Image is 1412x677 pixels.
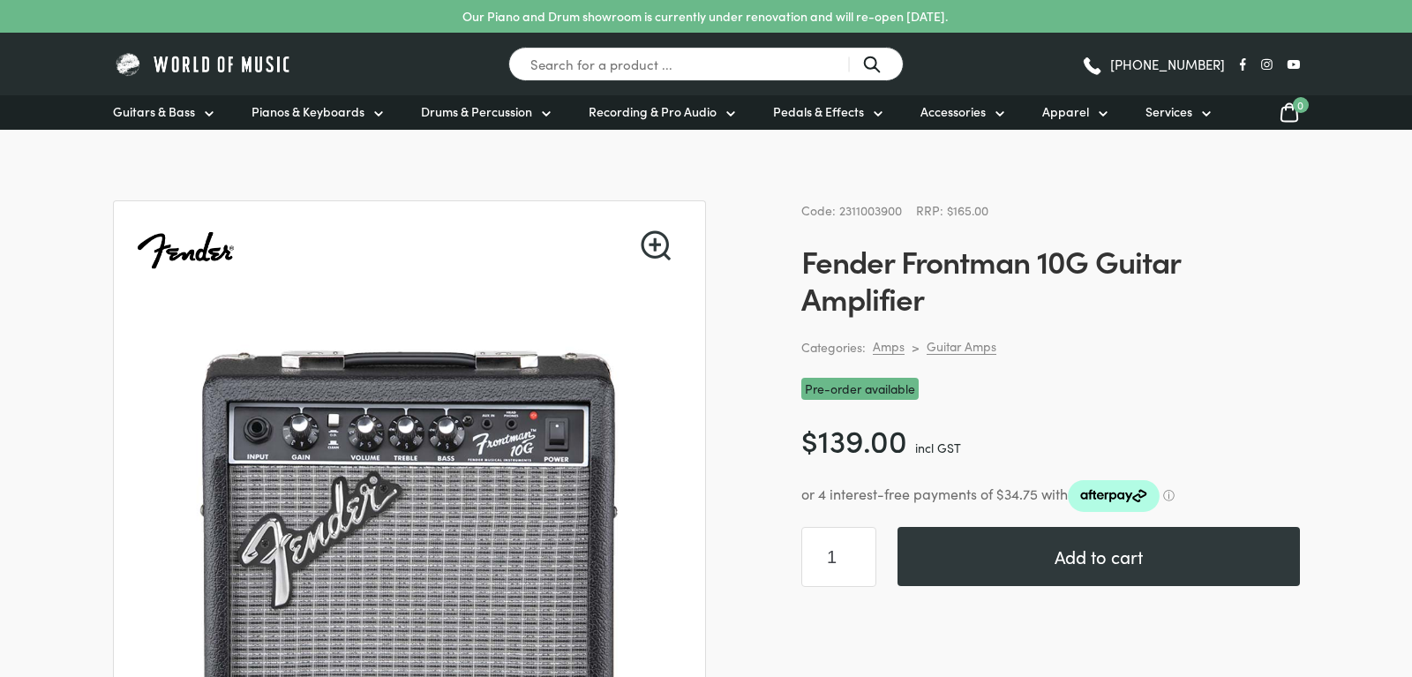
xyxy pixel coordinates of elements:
[801,527,876,587] input: Product quantity
[801,417,907,461] bdi: 139.00
[801,417,818,461] span: $
[773,102,864,121] span: Pedals & Effects
[1156,483,1412,677] iframe: Chat with our support team
[113,50,294,78] img: World of Music
[898,527,1300,586] button: Add to cart
[801,201,902,219] span: Code: 2311003900
[916,201,988,219] span: RRP: $165.00
[1293,97,1309,113] span: 0
[1110,57,1225,71] span: [PHONE_NUMBER]
[135,201,236,302] img: Fender
[508,47,904,81] input: Search for a product ...
[462,7,948,26] p: Our Piano and Drum showroom is currently under renovation and will re-open [DATE].
[1145,102,1192,121] span: Services
[801,608,1300,657] iframe: PayPal
[801,337,866,357] span: Categories:
[589,102,717,121] span: Recording & Pro Audio
[641,230,671,260] a: View full-screen image gallery
[873,338,905,355] a: Amps
[113,102,195,121] span: Guitars & Bass
[252,102,364,121] span: Pianos & Keyboards
[915,439,961,456] span: incl GST
[1081,51,1225,78] a: [PHONE_NUMBER]
[927,338,996,355] a: Guitar Amps
[1042,102,1089,121] span: Apparel
[801,242,1300,316] h1: Fender Frontman 10G Guitar Amplifier
[912,339,920,355] div: >
[421,102,532,121] span: Drums & Percussion
[920,102,986,121] span: Accessories
[801,378,919,400] span: Pre-order available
